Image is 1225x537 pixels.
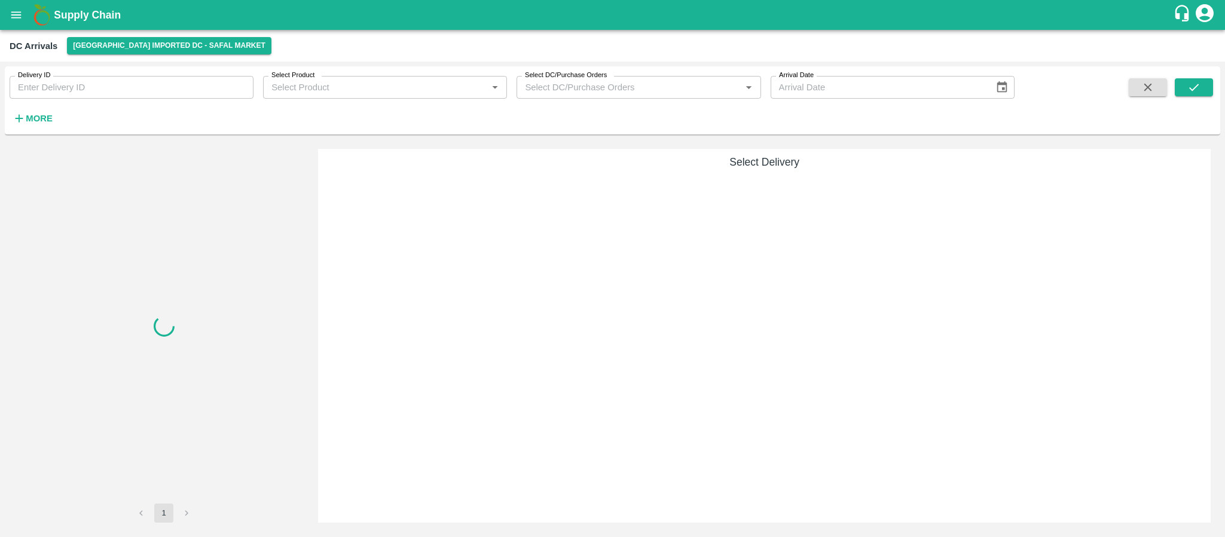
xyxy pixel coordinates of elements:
input: Arrival Date [771,76,986,99]
img: logo [30,3,54,27]
label: Delivery ID [18,71,50,80]
button: Open [487,80,503,95]
nav: pagination navigation [130,504,198,523]
button: Choose date [991,76,1013,99]
h6: Select Delivery [323,154,1206,170]
button: Select DC [67,37,271,54]
label: Arrival Date [779,71,814,80]
label: Select Product [271,71,314,80]
button: More [10,108,56,129]
label: Select DC/Purchase Orders [525,71,607,80]
input: Select Product [267,80,484,95]
div: account of current user [1194,2,1215,28]
button: Open [741,80,756,95]
a: Supply Chain [54,7,1173,23]
div: DC Arrivals [10,38,57,54]
button: page 1 [154,504,173,523]
input: Select DC/Purchase Orders [520,80,722,95]
strong: More [26,114,53,123]
button: open drawer [2,1,30,29]
div: customer-support [1173,4,1194,26]
b: Supply Chain [54,9,121,21]
input: Enter Delivery ID [10,76,253,99]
